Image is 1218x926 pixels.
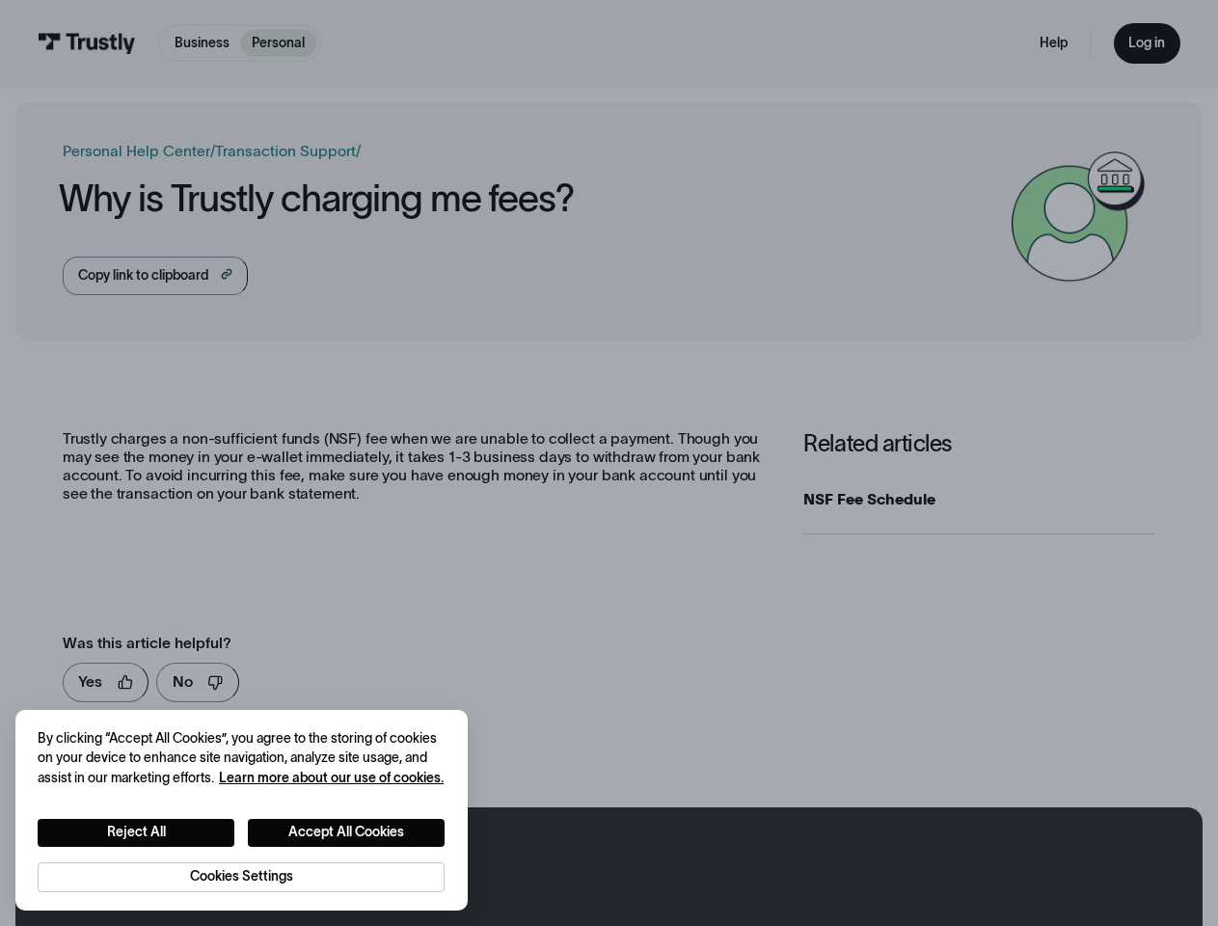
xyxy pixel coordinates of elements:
[647,411,1026,456] h2: Better answers, faster!
[38,729,445,789] div: By clicking “Accept All Cookies”, you agree to the storing of cookies on your device to enhance s...
[219,771,444,785] a: More information about your privacy, opens in a new tab
[38,862,445,892] button: Cookies Settings
[38,819,234,847] button: Reject All
[248,819,445,847] button: Accept All Cookies
[38,729,445,892] div: Privacy
[642,471,1026,537] div: Introducing our new AI-enhanced search.
[924,537,1026,577] a: Try it now!
[15,710,468,911] div: Cookie banner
